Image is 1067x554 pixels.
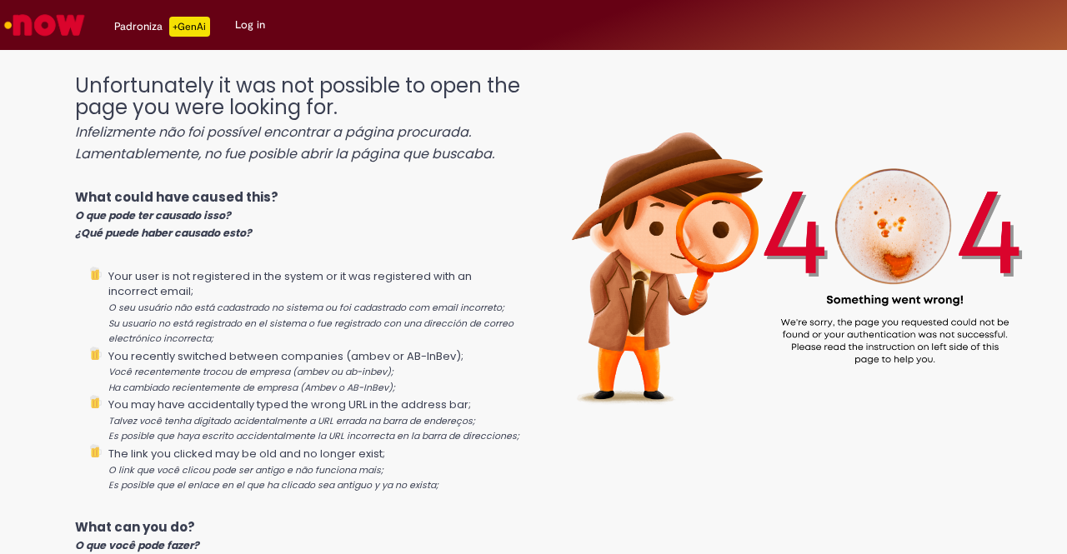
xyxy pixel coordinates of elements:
li: You may have accidentally typed the wrong URL in the address bar; [108,395,522,444]
i: Lamentablemente, no fue posible abrir la página que buscaba. [75,144,494,163]
i: Es posible que el enlace en el que ha clicado sea antiguo y ya no exista; [108,479,438,492]
i: O seu usuário não está cadastrado no sistema ou foi cadastrado com email incorreto; [108,302,504,314]
i: O que pode ter causado isso? [75,208,231,222]
li: Your user is not registered in the system or it was registered with an incorrect email; [108,267,522,347]
i: Su usuario no está registrado en el sistema o fue registrado con una dirección de correo electrón... [108,317,513,346]
img: ServiceNow [2,8,88,42]
li: You recently switched between companies (ambev or AB-InBev); [108,347,522,396]
img: 404_ambev_new.png [521,58,1067,439]
div: Padroniza [114,17,210,37]
h1: Unfortunately it was not possible to open the page you were looking for. [75,75,522,163]
i: Es posible que haya escrito accidentalmente la URL incorrecta en la barra de direcciones; [108,430,519,442]
i: O link que você clicou pode ser antigo e não funciona mais; [108,464,383,477]
p: What could have caused this? [75,188,522,242]
i: Você recentemente trocou de empresa (ambev ou ab-inbev); [108,366,393,378]
li: The link you clicked may be old and no longer exist; [108,444,522,493]
i: O que você pode fazer? [75,538,199,552]
i: Talvez você tenha digitado acidentalmente a URL errada na barra de endereços; [108,415,475,427]
i: Ha cambiado recientemente de empresa (Ambev o AB-InBev); [108,382,395,394]
i: Infelizmente não foi possível encontrar a página procurada. [75,122,471,142]
p: +GenAi [169,17,210,37]
i: ¿Qué puede haber causado esto? [75,226,252,240]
